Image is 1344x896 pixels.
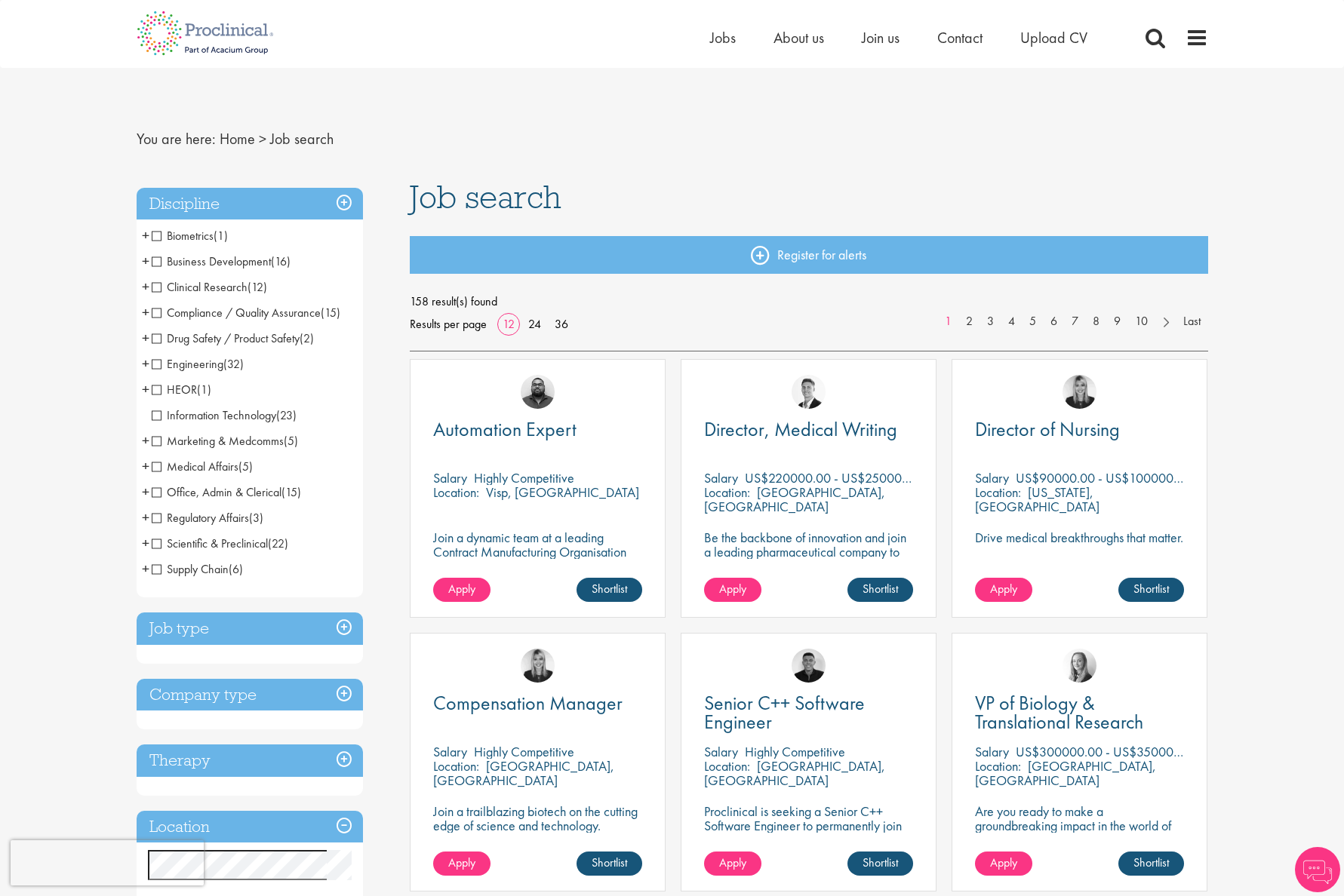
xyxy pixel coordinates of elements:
[152,382,197,397] span: HEOR
[704,757,750,775] span: Location:
[142,532,149,554] span: +
[152,305,321,321] span: Compliance / Quality Assurance
[1001,313,1023,330] a: 4
[137,744,363,777] h3: Therapy
[142,455,149,477] span: +
[142,250,149,272] span: +
[1022,313,1044,330] a: 5
[152,510,263,526] span: Regulatory Affairs
[1016,743,1256,760] p: US$300000.00 - US$350000.00 per annum
[137,612,363,645] h3: Job type
[792,375,826,409] img: George Watson
[270,129,334,149] span: Job search
[152,561,229,577] span: Supply Chain
[271,253,291,269] span: (16)
[321,305,340,321] span: (15)
[137,811,363,843] h3: Location
[268,535,288,551] span: (22)
[975,578,1032,602] a: Apply
[792,649,826,683] img: Christian Andersen
[433,804,642,833] p: Join a trailblazing biotech on the cutting edge of science and technology.
[704,416,897,442] span: Director, Medical Writing
[975,483,1099,515] p: [US_STATE], [GEOGRAPHIC_DATA]
[704,483,885,515] p: [GEOGRAPHIC_DATA], [GEOGRAPHIC_DATA]
[1063,649,1096,683] a: Sofia Amark
[152,228,214,244] span: Biometrics
[704,469,738,486] span: Salary
[975,804,1184,876] p: Are you ready to make a groundbreaking impact in the world of biotechnology? Join a growing compa...
[229,561,243,577] span: (6)
[704,694,913,732] a: Senior C++ Software Engineer
[433,757,479,775] span: Location:
[433,530,642,602] p: Join a dynamic team at a leading Contract Manufacturing Organisation (CMO) and contribute to grou...
[448,581,475,597] span: Apply
[1043,313,1065,330] a: 6
[137,679,363,711] h3: Company type
[1106,313,1128,330] a: 9
[847,852,913,876] a: Shortlist
[142,224,149,247] span: +
[248,279,267,295] span: (12)
[284,433,298,449] span: (5)
[152,459,253,474] span: Medical Affairs
[704,852,761,876] a: Apply
[152,484,301,500] span: Office, Admin & Clerical
[152,330,300,346] span: Drug Safety / Product Safety
[152,407,276,423] span: Information Technology
[152,382,211,397] span: HEOR
[142,327,149,349] span: +
[152,510,249,526] span: Regulatory Affairs
[433,483,479,501] span: Location:
[137,188,363,220] h3: Discipline
[1064,313,1086,330] a: 7
[719,855,746,870] span: Apply
[281,484,301,500] span: (15)
[152,330,314,346] span: Drug Safety / Product Safety
[975,420,1184,439] a: Director of Nursing
[745,469,985,486] p: US$220000.00 - US$250000.00 per annum
[980,313,1001,330] a: 3
[577,852,642,876] a: Shortlist
[259,129,266,149] span: >
[937,28,983,48] span: Contact
[410,236,1208,274] a: Register for alerts
[975,469,1009,486] span: Salary
[975,757,1156,789] p: [GEOGRAPHIC_DATA], [GEOGRAPHIC_DATA]
[521,375,555,409] a: Ashley Bennett
[862,28,900,48] span: Join us
[410,313,487,336] span: Results per page
[1016,469,1249,486] p: US$90000.00 - US$100000.00 per annum
[300,330,314,346] span: (2)
[704,757,885,789] p: [GEOGRAPHIC_DATA], [GEOGRAPHIC_DATA]
[433,852,491,876] a: Apply
[433,416,577,442] span: Automation Expert
[990,581,1017,597] span: Apply
[486,483,639,501] p: Visp, [GEOGRAPHIC_DATA]
[704,483,750,501] span: Location:
[523,316,546,332] a: 24
[1063,375,1096,409] img: Janelle Jones
[142,506,149,529] span: +
[433,757,614,789] p: [GEOGRAPHIC_DATA], [GEOGRAPHIC_DATA]
[152,279,267,295] span: Clinical Research
[223,356,244,372] span: (32)
[704,578,761,602] a: Apply
[975,416,1120,442] span: Director of Nursing
[152,279,248,295] span: Clinical Research
[152,253,271,269] span: Business Development
[975,694,1184,732] a: VP of Biology & Translational Research
[249,510,263,526] span: (3)
[142,352,149,375] span: +
[142,378,149,400] span: +
[1020,28,1087,48] span: Upload CV
[433,690,623,716] span: Compensation Manager
[474,469,574,486] p: Highly Competitive
[142,557,149,580] span: +
[975,483,1021,501] span: Location:
[704,420,913,439] a: Director, Medical Writing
